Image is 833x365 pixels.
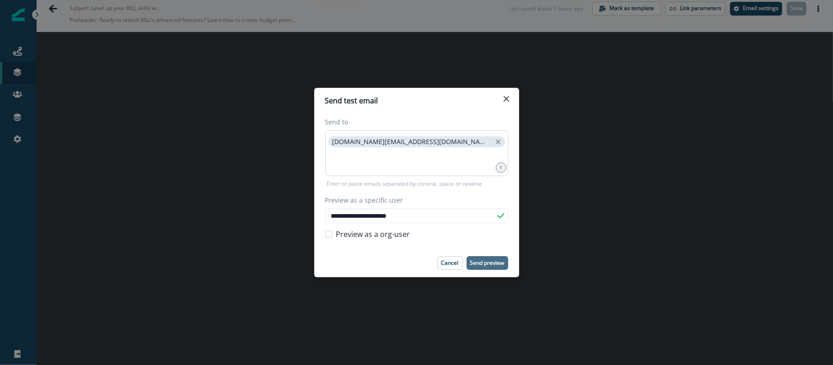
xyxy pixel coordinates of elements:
p: Send preview [470,260,505,266]
span: Preview as a org-user [336,229,410,240]
label: Preview as a specific user [325,195,503,205]
p: Enter or paste emails separated by comma, space or newline [325,180,484,188]
button: close [494,137,503,146]
button: Close [499,91,514,106]
button: Send preview [467,256,508,270]
div: 1 [496,162,506,173]
p: Send test email [325,95,378,106]
label: Send to [325,117,503,127]
button: Cancel [437,256,463,270]
p: Cancel [441,260,459,266]
p: [DOMAIN_NAME][EMAIL_ADDRESS][DOMAIN_NAME] [333,138,491,146]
